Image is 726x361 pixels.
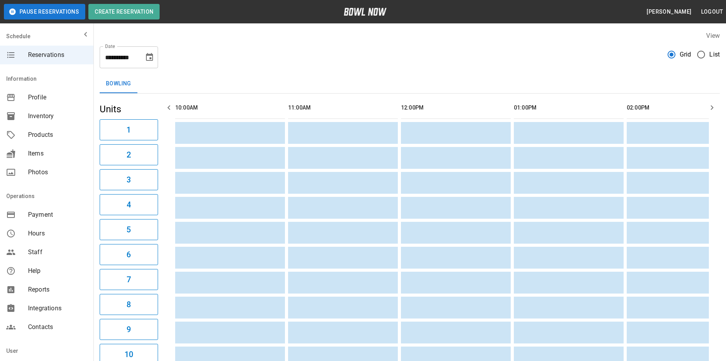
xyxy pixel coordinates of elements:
[28,130,87,140] span: Products
[127,124,131,136] h6: 1
[28,304,87,313] span: Integrations
[127,323,131,336] h6: 9
[4,4,85,19] button: Pause Reservations
[100,319,158,340] button: 9
[709,50,720,59] span: List
[100,269,158,290] button: 7
[28,111,87,121] span: Inventory
[28,248,87,257] span: Staff
[28,93,87,102] span: Profile
[100,219,158,240] button: 5
[127,198,131,211] h6: 4
[100,74,137,93] button: Bowling
[514,97,624,119] th: 01:00PM
[127,273,131,286] h6: 7
[28,149,87,158] span: Items
[28,266,87,276] span: Help
[28,168,87,177] span: Photos
[28,210,87,219] span: Payment
[28,285,87,294] span: Reports
[680,50,691,59] span: Grid
[175,97,285,119] th: 10:00AM
[344,8,387,16] img: logo
[100,169,158,190] button: 3
[142,50,157,65] button: Choose date, selected date is Aug 30, 2025
[88,4,160,19] button: Create Reservation
[100,74,720,93] div: inventory tabs
[100,144,158,165] button: 2
[127,298,131,311] h6: 8
[127,173,131,186] h6: 3
[127,149,131,161] h6: 2
[100,119,158,140] button: 1
[100,194,158,215] button: 4
[100,294,158,315] button: 8
[125,348,133,361] h6: 10
[100,244,158,265] button: 6
[698,5,726,19] button: Logout
[28,50,87,60] span: Reservations
[643,5,694,19] button: [PERSON_NAME]
[28,322,87,332] span: Contacts
[127,248,131,261] h6: 6
[706,32,720,39] label: View
[288,97,398,119] th: 11:00AM
[127,223,131,236] h6: 5
[401,97,511,119] th: 12:00PM
[28,229,87,238] span: Hours
[100,103,158,115] h5: Units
